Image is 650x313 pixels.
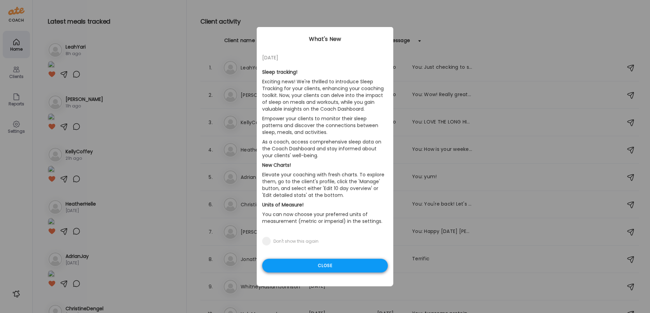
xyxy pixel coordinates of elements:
[257,35,393,43] div: What's New
[262,69,297,76] b: Sleep tracking!
[262,170,388,200] p: Elevate your coaching with fresh charts. To explore them, go to the client's profile, click the '...
[262,259,388,273] div: Close
[262,137,388,160] p: As a coach, access comprehensive sleep data on the Coach Dashboard and stay informed about your c...
[262,162,291,169] b: New Charts!
[262,77,388,114] p: Exciting news! We're thrilled to introduce Sleep Tracking for your clients, enhancing your coachi...
[262,54,388,62] div: [DATE]
[262,210,388,226] p: You can now choose your preferred units of measurement (metric or imperial) in the settings.
[262,201,303,208] b: Units of Measure!
[262,114,388,137] p: Empower your clients to monitor their sleep patterns and discover the connections between sleep, ...
[273,239,319,244] div: Don't show this again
